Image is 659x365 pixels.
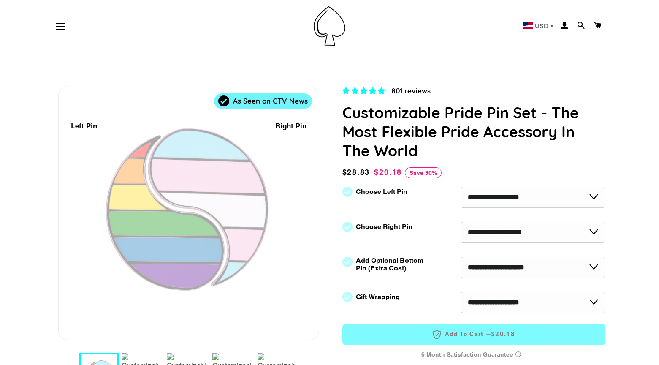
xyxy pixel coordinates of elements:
[314,6,345,46] img: Pin-Ace
[356,257,427,272] label: Add Optional Bottom Pin (Extra Cost)
[356,223,412,231] label: Choose Right Pin
[356,188,407,196] label: Choose Left Pin
[355,329,593,340] span: Add to Cart —
[342,103,605,160] h1: Customizable Pride Pin Set - The Most Flexible Pride Accessory In The World
[391,86,431,95] span: 801 reviews
[374,168,402,177] span: $20.18
[535,23,548,29] span: USD
[356,293,400,301] label: Gift Wrapping
[491,330,515,339] span: $20.18
[342,324,605,345] button: Add to Cart —$20.18
[342,347,605,362] div: 6 Month Satisfaction Guarantee
[275,120,306,132] div: Right Pin
[59,86,319,340] div: 1 / 9
[342,166,372,178] span: $28.83
[405,167,442,178] span: Save 30%
[342,87,387,95] span: 4.83 stars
